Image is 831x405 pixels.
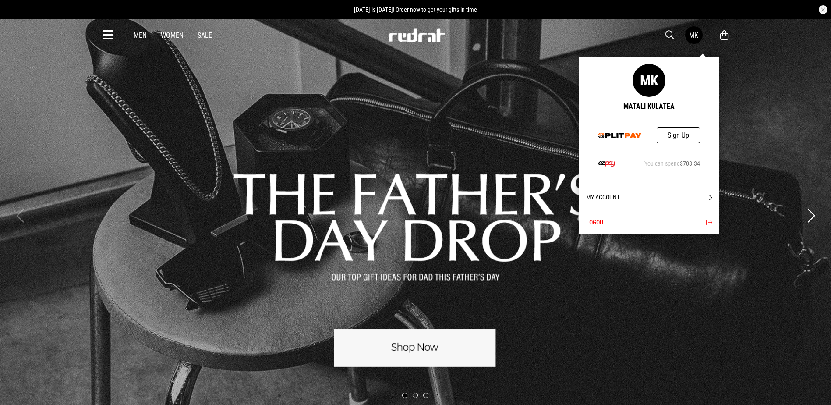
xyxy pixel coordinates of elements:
div: You can spend [644,160,700,167]
span: $708.34 [680,160,700,167]
button: Next slide [805,206,817,225]
a: Women [161,31,184,39]
img: Splitpay [598,133,642,138]
a: Men [134,31,147,39]
button: Previous slide [14,206,26,225]
div: Matali Kulatea [623,102,675,110]
span: [DATE] is [DATE]! Order now to get your gifts in time [354,6,477,13]
div: MK [689,31,698,39]
a: Sale [198,31,212,39]
img: Redrat logo [388,28,446,42]
div: MK [633,64,665,97]
a: Sign Up [657,127,700,143]
img: Ezpay [598,161,616,167]
a: My Account [586,185,712,210]
button: Logout [586,210,712,234]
